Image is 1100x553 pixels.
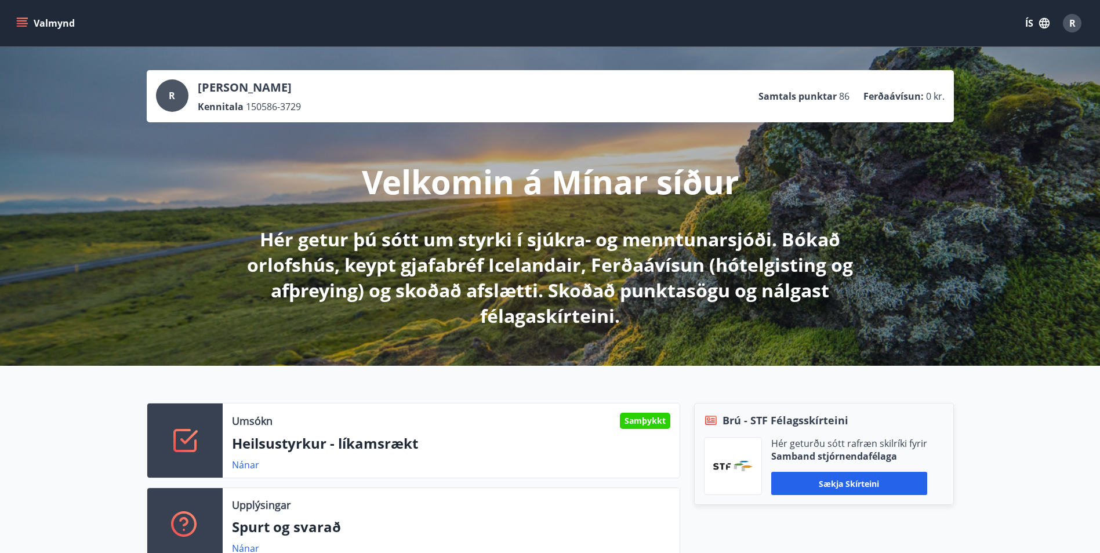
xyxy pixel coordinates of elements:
span: 0 kr. [926,90,945,103]
div: Samþykkt [620,413,670,429]
button: ÍS [1019,13,1056,34]
p: Spurt og svarað [232,517,670,537]
p: Samtals punktar [758,90,837,103]
a: Nánar [232,459,259,471]
p: Ferðaávísun : [863,90,924,103]
p: Heilsustyrkur - líkamsrækt [232,434,670,453]
p: Umsókn [232,413,273,428]
span: 86 [839,90,849,103]
p: Hér getur þú sótt um styrki í sjúkra- og menntunarsjóði. Bókað orlofshús, keypt gjafabréf Iceland... [244,227,856,329]
p: Hér geturðu sótt rafræn skilríki fyrir [771,437,927,450]
p: [PERSON_NAME] [198,79,301,96]
p: Upplýsingar [232,497,291,512]
button: menu [14,13,79,34]
button: Sækja skírteini [771,472,927,495]
span: 150586-3729 [246,100,301,113]
p: Velkomin á Mínar síður [362,159,739,203]
p: Samband stjórnendafélaga [771,450,927,463]
span: Brú - STF Félagsskírteini [723,413,848,428]
img: vjCaq2fThgY3EUYqSgpjEiBg6WP39ov69hlhuPVN.png [713,461,753,471]
span: R [169,89,175,102]
p: Kennitala [198,100,244,113]
span: R [1069,17,1076,30]
button: R [1058,9,1086,37]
